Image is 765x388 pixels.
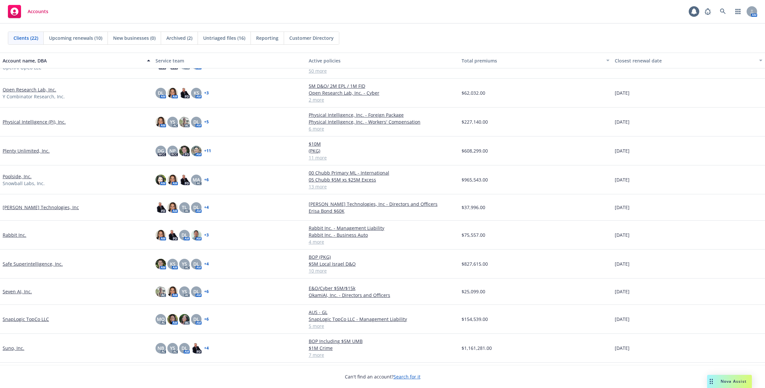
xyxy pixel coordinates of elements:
[615,316,630,323] span: [DATE]
[191,146,202,156] img: photo
[309,183,456,190] a: 13 more
[309,147,456,154] a: (PKG)
[204,290,209,294] a: + 6
[462,57,602,64] div: Total premiums
[462,204,485,211] span: $37,996.00
[3,86,56,93] a: Open Research Lab, Inc.
[615,260,630,267] span: [DATE]
[28,9,48,14] span: Accounts
[309,89,456,96] a: Open Research Lab, Inc. - Cyber
[289,35,334,41] span: Customer Directory
[155,117,166,127] img: photo
[309,169,456,176] a: 00 Chubb Primary ML - International
[167,175,178,185] img: photo
[721,378,747,384] span: Nova Assist
[309,238,456,245] a: 4 more
[179,146,190,156] img: photo
[157,345,164,352] span: NB
[462,345,492,352] span: $1,161,281.00
[309,260,456,267] a: $5M Local Israel D&O
[169,147,176,154] span: NP
[716,5,729,18] a: Search
[309,338,456,345] a: BOP Including $5M UMB
[5,2,51,21] a: Accounts
[309,292,456,299] a: OkamiAI, Inc. - Directors and Officers
[181,231,187,238] span: DL
[615,231,630,238] span: [DATE]
[309,96,456,103] a: 2 more
[462,288,485,295] span: $25,099.00
[191,343,202,353] img: photo
[204,149,211,153] a: + 11
[615,118,630,125] span: [DATE]
[309,118,456,125] a: Physical Intelligence, Inc. - Workers' Compensation
[309,140,456,147] a: $10M
[194,89,199,96] span: KS
[3,180,45,187] span: Snowball Labs, Inc.
[707,375,752,388] button: Nova Assist
[157,147,164,154] span: DG
[309,267,456,274] a: 10 more
[309,345,456,352] a: $1M Crime
[155,202,166,213] img: photo
[345,373,420,380] span: Can't find an account?
[615,288,630,295] span: [DATE]
[167,230,178,240] img: photo
[191,230,202,240] img: photo
[615,204,630,211] span: [DATE]
[615,89,630,96] span: [DATE]
[309,285,456,292] a: E&O/Cyber $5M/$15k
[3,173,32,180] a: Poolside, Inc.
[3,345,24,352] a: Suno, Inc.
[204,206,209,209] a: + 4
[179,117,190,127] img: photo
[462,118,488,125] span: $227,140.00
[306,53,459,68] button: Active policies
[309,176,456,183] a: 05 Chubb $5M xs $25M Excess
[615,176,630,183] span: [DATE]
[170,118,175,125] span: YS
[309,254,456,260] a: BOP (PKG)
[182,288,187,295] span: YS
[167,286,178,297] img: photo
[204,262,209,266] a: + 4
[394,374,420,380] a: Search for it
[462,176,488,183] span: $965,543.00
[113,35,155,41] span: New businesses (0)
[204,120,209,124] a: + 5
[158,89,164,96] span: DL
[3,316,49,323] a: SnapLogic TopCo LLC
[615,147,630,154] span: [DATE]
[49,35,102,41] span: Upcoming renewals (10)
[309,231,456,238] a: Rabbit Inc. - Business Auto
[193,316,199,323] span: DL
[182,204,187,211] span: TL
[309,111,456,118] a: Physical Intelligence, Inc. - Foreign Package
[167,314,178,325] img: photo
[462,260,488,267] span: $827,615.00
[309,83,456,89] a: 5M D&O/ 2M EPL / 1M FID
[462,147,488,154] span: $608,299.00
[193,288,199,295] span: DL
[3,57,143,64] div: Account name, DBA
[155,230,166,240] img: photo
[204,317,209,321] a: + 6
[615,345,630,352] span: [DATE]
[181,345,187,352] span: DL
[309,323,456,329] a: 5 more
[256,35,278,41] span: Reporting
[204,178,209,182] a: + 6
[182,260,187,267] span: YS
[155,259,166,269] img: photo
[309,201,456,207] a: [PERSON_NAME] Technologies, Inc - Directors and Officers
[204,233,209,237] a: + 3
[179,88,190,98] img: photo
[167,202,178,213] img: photo
[612,53,765,68] button: Closest renewal date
